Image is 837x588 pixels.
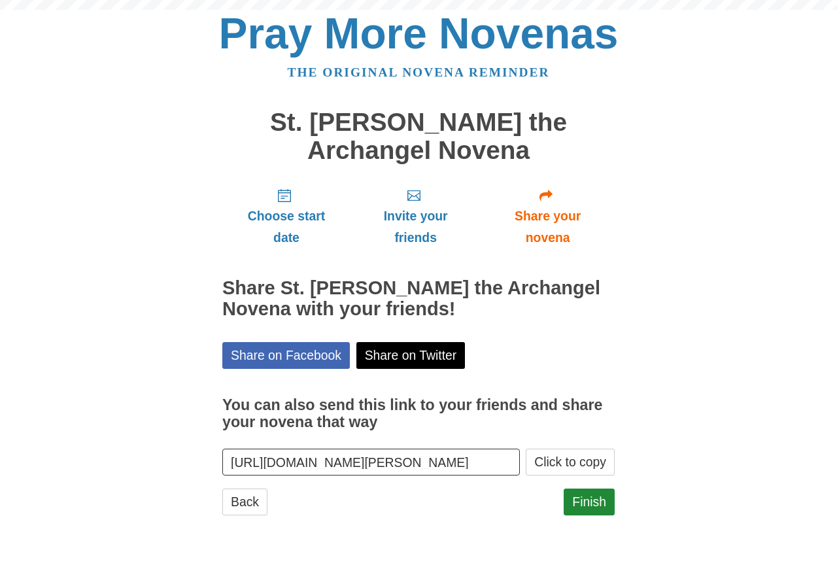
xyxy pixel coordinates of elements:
a: Invite your friends [350,177,481,255]
h2: Share St. [PERSON_NAME] the Archangel Novena with your friends! [222,278,615,320]
a: Choose start date [222,177,350,255]
h1: St. [PERSON_NAME] the Archangel Novena [222,109,615,164]
h3: You can also send this link to your friends and share your novena that way [222,397,615,430]
a: Share on Twitter [356,342,466,369]
a: Pray More Novenas [219,9,619,58]
span: Invite your friends [364,205,468,249]
span: Choose start date [235,205,337,249]
button: Click to copy [526,449,615,476]
span: Share your novena [494,205,602,249]
a: Back [222,489,267,515]
a: Finish [564,489,615,515]
a: The original novena reminder [288,65,550,79]
a: Share on Facebook [222,342,350,369]
a: Share your novena [481,177,615,255]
